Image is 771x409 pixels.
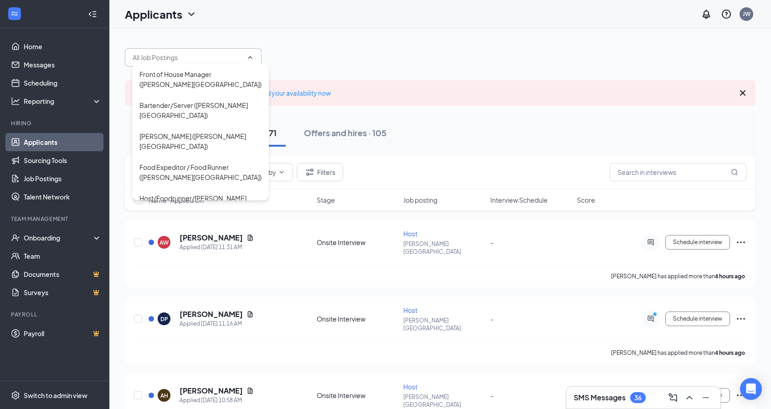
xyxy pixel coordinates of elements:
h5: [PERSON_NAME] [180,233,243,243]
button: ChevronUp [682,390,697,405]
div: AH [160,392,168,399]
svg: ChevronUp [684,392,695,403]
a: Job Postings [24,169,102,188]
div: Applied [DATE] 10:58 AM [180,396,254,405]
div: Onsite Interview [317,391,398,400]
a: Scheduling [24,74,102,92]
svg: Notifications [701,9,712,20]
a: Add your availability now [258,89,331,97]
svg: Minimize [700,392,711,403]
input: All Job Postings [133,52,243,62]
a: Talent Network [24,188,102,206]
svg: ComposeMessage [668,392,678,403]
span: Score [577,195,595,204]
span: Stage [317,195,335,204]
b: 4 hours ago [715,273,745,280]
p: [PERSON_NAME] has applied more than . [611,349,746,357]
svg: ActiveChat [645,315,656,322]
p: [PERSON_NAME][GEOGRAPHIC_DATA] [403,393,484,409]
div: Applied [DATE] 11:31 AM [180,243,254,252]
div: Applied [DATE] 11:16 AM [180,319,254,328]
svg: ChevronDown [278,169,285,176]
input: Search in interviews [610,163,746,181]
a: Team [24,247,102,265]
p: [PERSON_NAME][GEOGRAPHIC_DATA] [403,317,484,332]
svg: Ellipses [735,313,746,324]
svg: ChevronDown [186,9,197,20]
p: [PERSON_NAME][GEOGRAPHIC_DATA] [403,240,484,256]
div: Switch to admin view [24,391,87,400]
div: Onsite Interview [317,238,398,247]
div: JW [743,10,750,18]
h5: [PERSON_NAME] [180,386,243,396]
span: Host [403,306,417,314]
svg: Collapse [88,10,97,19]
h5: [PERSON_NAME] [180,309,243,319]
button: Schedule interview [665,235,730,250]
svg: Document [247,387,254,394]
svg: Filter [304,167,315,178]
svg: QuestionInfo [721,9,732,20]
div: Open Intercom Messenger [740,378,762,400]
button: ComposeMessage [666,390,680,405]
a: SurveysCrown [24,283,102,302]
span: Job posting [403,195,437,204]
div: Host/Foodrunner/[PERSON_NAME] ([PERSON_NAME][GEOGRAPHIC_DATA]) [139,193,262,213]
svg: Ellipses [735,237,746,248]
div: Reporting [24,97,102,106]
h3: SMS Messages [574,393,626,403]
svg: Document [247,234,254,241]
svg: ChevronUp [247,54,254,61]
div: Bartender/Server ([PERSON_NAME][GEOGRAPHIC_DATA]) [139,100,262,120]
div: Offers and hires · 105 [304,127,386,138]
div: Team Management [11,215,100,223]
svg: ActiveChat [645,239,656,246]
svg: MagnifyingGlass [731,169,738,176]
a: Messages [24,56,102,74]
svg: PrimaryDot [651,312,662,319]
div: Hiring [11,119,100,127]
div: 36 [634,394,642,402]
span: Schedule interview [673,316,722,322]
span: Interview Schedule [490,195,548,204]
div: Front of House Manager ([PERSON_NAME][GEOGRAPHIC_DATA]) [139,69,262,89]
svg: Cross [737,87,748,98]
div: Payroll [11,311,100,318]
div: Onsite Interview [317,314,398,323]
a: PayrollCrown [24,324,102,343]
span: Host [403,383,417,391]
a: Applicants [24,133,102,151]
button: Minimize [699,390,713,405]
span: Host [403,230,417,238]
svg: Settings [11,391,20,400]
span: Schedule interview [673,239,722,245]
span: - [490,391,493,399]
h1: Applicants [125,6,182,22]
div: [PERSON_NAME] ([PERSON_NAME][GEOGRAPHIC_DATA]) [139,131,262,151]
button: Schedule interview [665,312,730,326]
div: Onboarding [24,233,94,242]
span: - [490,315,493,323]
svg: Document [247,311,254,318]
a: DocumentsCrown [24,265,102,283]
button: Filter Filters [297,163,343,181]
button: Sort byChevronDown [247,163,293,181]
svg: Analysis [11,97,20,106]
div: AW [159,239,169,246]
svg: WorkstreamLogo [10,9,19,18]
svg: Ellipses [735,390,746,401]
b: 4 hours ago [715,349,745,356]
a: Home [24,37,102,56]
div: DP [160,315,168,323]
a: Sourcing Tools [24,151,102,169]
p: [PERSON_NAME] has applied more than . [611,272,746,280]
div: Food Expeditor / Food Runner ([PERSON_NAME][GEOGRAPHIC_DATA]) [139,162,262,182]
span: - [490,238,493,246]
svg: UserCheck [11,233,20,242]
